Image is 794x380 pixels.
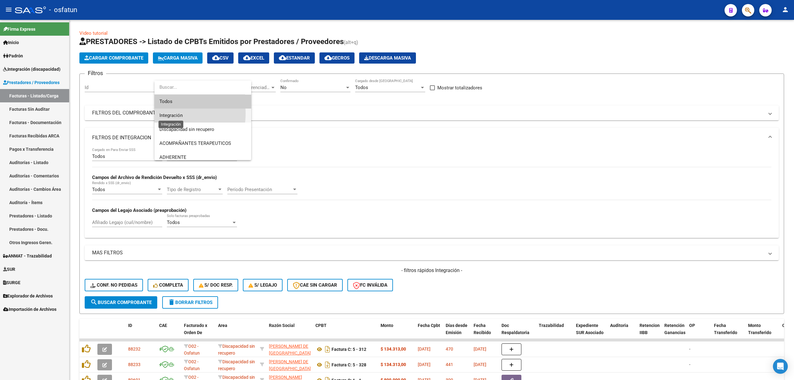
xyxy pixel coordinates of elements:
[159,113,183,118] span: Integración
[159,95,246,109] span: Todos
[159,141,231,146] span: ACOMPAÑANTES TERAPEUTICOS
[154,80,245,94] input: dropdown search
[159,154,186,160] span: ADHERENTE
[773,359,788,374] div: Open Intercom Messenger
[159,127,214,132] span: Discapacidad sin recupero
